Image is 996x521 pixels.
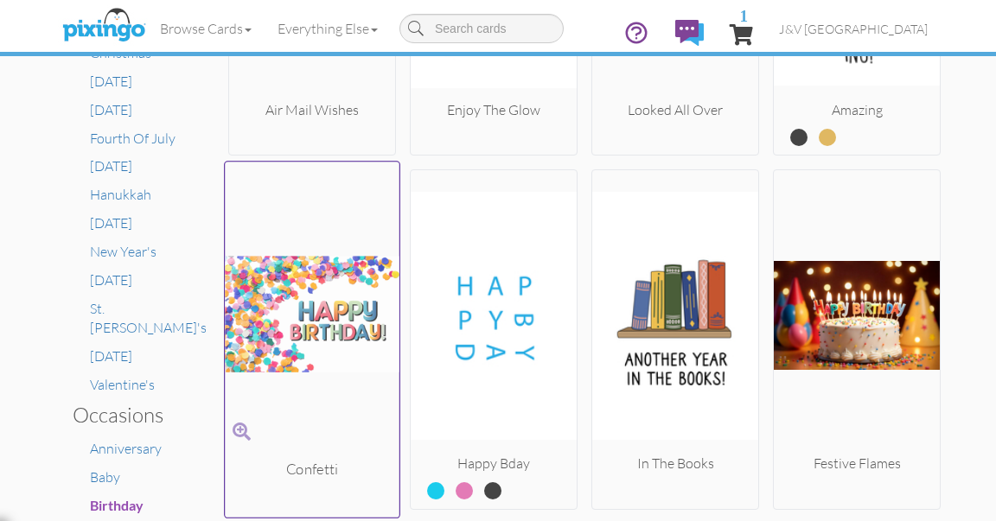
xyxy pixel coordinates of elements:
[399,14,564,43] input: Search cards
[411,454,577,473] div: Happy Bday
[225,460,399,480] div: Confetti
[730,7,753,59] a: 1
[90,186,151,203] a: Hanukkah
[90,376,155,393] a: Valentine's
[90,347,132,365] a: [DATE]
[766,7,941,51] a: J&V [GEOGRAPHIC_DATA]
[779,22,928,36] span: J&V [GEOGRAPHIC_DATA]
[90,243,156,260] a: New Year's
[411,100,577,120] div: Enjoy The Glow
[592,454,758,473] div: In The Books
[90,130,176,147] a: Fourth Of July
[90,101,132,118] a: [DATE]
[592,100,758,120] div: Looked All Over
[73,403,198,426] h3: Occasions
[58,4,150,48] img: pixingo logo
[739,7,748,23] span: 1
[90,497,144,514] a: Birthday
[774,100,940,120] div: Amazing
[675,20,704,46] img: comments.svg
[90,271,132,289] a: [DATE]
[90,157,132,175] a: [DATE]
[147,7,265,50] a: Browse Cards
[90,214,132,232] a: [DATE]
[225,169,399,460] img: 20241210-181853-c5f7f85f4c39-250.jpg
[411,177,577,454] img: 20250213-214923-303ab02ccab5-250.jpg
[90,300,207,337] a: St. [PERSON_NAME]'s
[265,7,391,50] a: Everything Else
[774,177,940,454] img: 20250114-203939-6eae68748b60-250.png
[90,468,120,486] a: Baby
[229,100,395,120] div: Air Mail Wishes
[90,73,132,90] a: [DATE]
[90,497,144,513] span: Birthday
[90,440,162,457] a: Anniversary
[774,454,940,473] div: Festive Flames
[592,177,758,454] img: 20250417-224429-2ae33c2f4778-250.jpg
